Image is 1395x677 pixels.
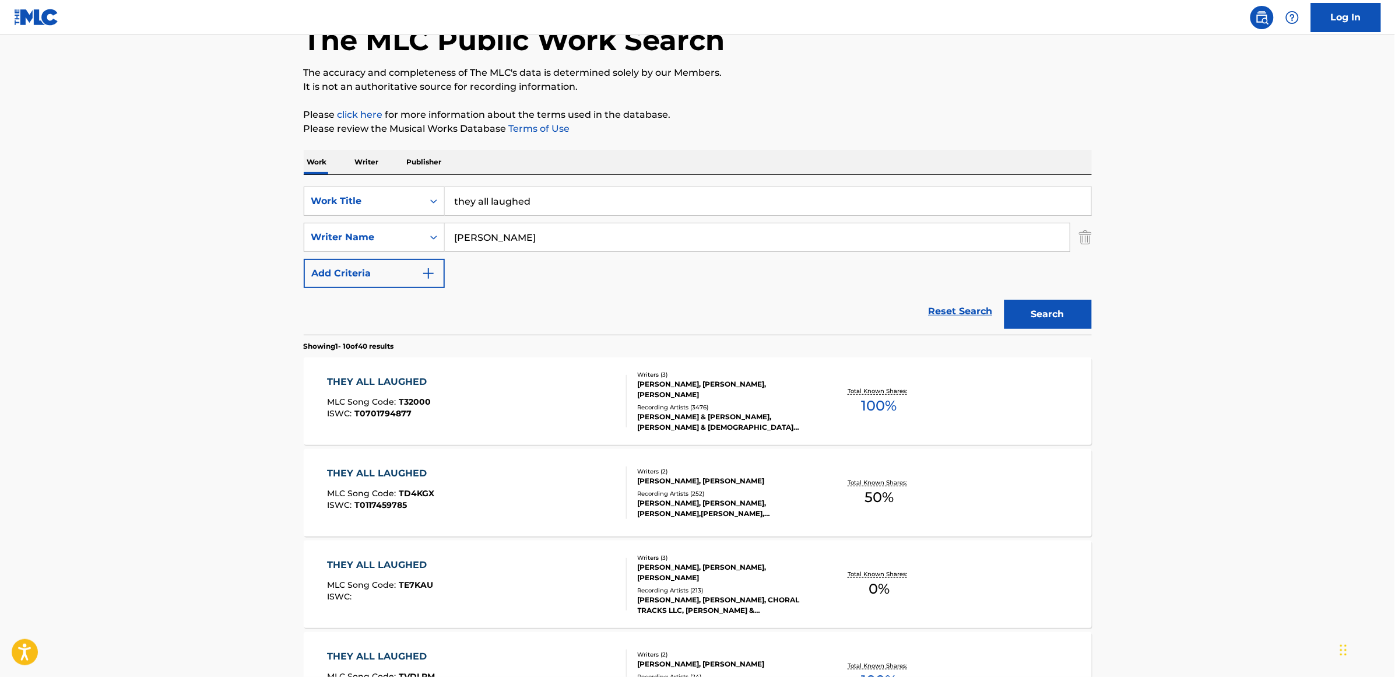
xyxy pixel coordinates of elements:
img: MLC Logo [14,9,59,26]
div: Writers ( 2 ) [638,650,814,659]
div: Recording Artists ( 213 ) [638,586,814,595]
a: Terms of Use [507,123,570,134]
div: Writers ( 2 ) [638,467,814,476]
p: Please for more information about the terms used in the database. [304,108,1092,122]
form: Search Form [304,187,1092,335]
div: [PERSON_NAME], [PERSON_NAME], [PERSON_NAME] [638,379,814,400]
div: [PERSON_NAME] & [PERSON_NAME], [PERSON_NAME] & [DEMOGRAPHIC_DATA][PERSON_NAME], [PERSON_NAME], [P... [638,412,814,433]
span: MLC Song Code : [327,397,399,407]
a: Public Search [1250,6,1274,29]
span: T32000 [399,397,431,407]
a: Log In [1311,3,1381,32]
div: Recording Artists ( 3476 ) [638,403,814,412]
p: Total Known Shares: [848,570,911,578]
div: [PERSON_NAME], [PERSON_NAME] [638,476,814,486]
button: Search [1004,300,1092,329]
div: Writer Name [311,230,416,244]
span: ISWC : [327,408,354,419]
p: Total Known Shares: [848,661,911,670]
img: search [1255,10,1269,24]
iframe: Chat Widget [1337,621,1395,677]
button: Add Criteria [304,259,445,288]
div: THEY ALL LAUGHED [327,466,434,480]
span: T0701794877 [354,408,412,419]
a: THEY ALL LAUGHEDMLC Song Code:TE7KAUISWC:Writers (3)[PERSON_NAME], [PERSON_NAME], [PERSON_NAME]Re... [304,541,1092,628]
div: THEY ALL LAUGHED [327,558,433,572]
p: The accuracy and completeness of The MLC's data is determined solely by our Members. [304,66,1092,80]
span: TD4KGX [399,488,434,499]
div: [PERSON_NAME], [PERSON_NAME],[PERSON_NAME],[PERSON_NAME], [PERSON_NAME]|[PERSON_NAME]|[PERSON_NAM... [638,498,814,519]
a: Reset Search [923,299,999,324]
div: THEY ALL LAUGHED [327,650,435,664]
p: Publisher [403,150,445,174]
span: 0 % [869,578,890,599]
div: Drag [1340,633,1347,668]
div: [PERSON_NAME], [PERSON_NAME] [638,659,814,669]
div: Writers ( 3 ) [638,553,814,562]
span: TE7KAU [399,580,433,590]
span: ISWC : [327,591,354,602]
div: [PERSON_NAME], [PERSON_NAME], CHORAL TRACKS LLC, [PERSON_NAME] & [PERSON_NAME], CHORAL TRACKS LLC [638,595,814,616]
img: Delete Criterion [1079,223,1092,252]
div: Recording Artists ( 252 ) [638,489,814,498]
span: MLC Song Code : [327,580,399,590]
span: 50 % [865,487,894,508]
div: Work Title [311,194,416,208]
div: Writers ( 3 ) [638,370,814,379]
p: Please review the Musical Works Database [304,122,1092,136]
span: ISWC : [327,500,354,510]
span: 100 % [862,395,897,416]
p: Writer [352,150,382,174]
p: Work [304,150,331,174]
p: It is not an authoritative source for recording information. [304,80,1092,94]
div: [PERSON_NAME], [PERSON_NAME], [PERSON_NAME] [638,562,814,583]
span: MLC Song Code : [327,488,399,499]
a: THEY ALL LAUGHEDMLC Song Code:TD4KGXISWC:T0117459785Writers (2)[PERSON_NAME], [PERSON_NAME]Record... [304,449,1092,536]
div: Help [1281,6,1304,29]
a: THEY ALL LAUGHEDMLC Song Code:T32000ISWC:T0701794877Writers (3)[PERSON_NAME], [PERSON_NAME], [PER... [304,357,1092,445]
img: help [1285,10,1299,24]
p: Showing 1 - 10 of 40 results [304,341,394,352]
div: THEY ALL LAUGHED [327,375,433,389]
a: click here [338,109,383,120]
p: Total Known Shares: [848,478,911,487]
p: Total Known Shares: [848,387,911,395]
span: T0117459785 [354,500,407,510]
h1: The MLC Public Work Search [304,23,725,58]
img: 9d2ae6d4665cec9f34b9.svg [421,266,435,280]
